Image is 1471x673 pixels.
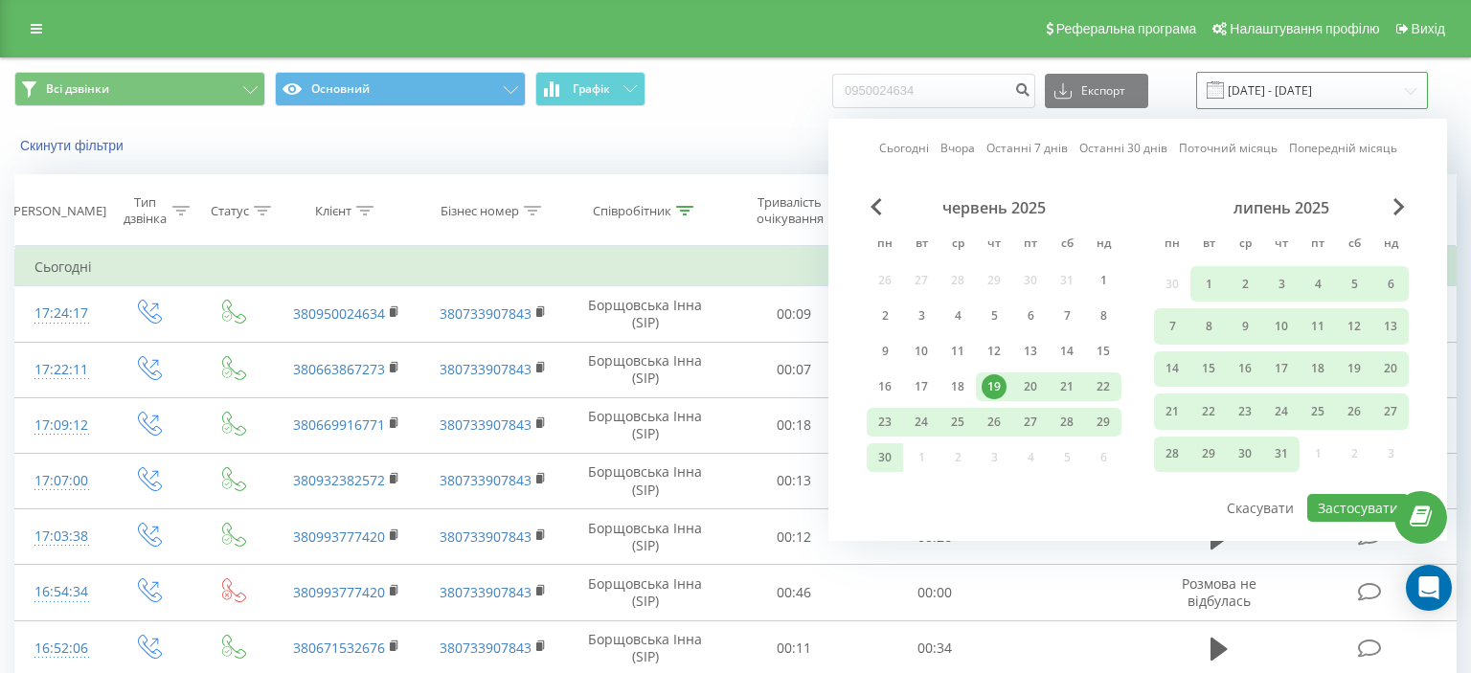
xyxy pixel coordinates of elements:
[440,415,532,434] a: 380733907843
[1227,393,1263,429] div: ср 23 лип 2025 р.
[1091,410,1116,435] div: 29
[867,408,903,437] div: пн 23 черв 2025 р.
[1269,441,1294,466] div: 31
[34,518,86,555] div: 17:03:38
[982,339,1007,364] div: 12
[1049,302,1085,330] div: сб 7 черв 2025 р.
[1372,266,1409,302] div: нд 6 лип 2025 р.
[1190,266,1227,302] div: вт 1 лип 2025 р.
[14,72,265,106] button: Всі дзвінки
[976,337,1012,366] div: чт 12 черв 2025 р.
[1406,565,1452,611] div: Open Intercom Messenger
[566,509,724,565] td: Борщовська Інна (SIP)
[1154,437,1190,472] div: пн 28 лип 2025 р.
[939,372,976,401] div: ср 18 черв 2025 р.
[1054,410,1079,435] div: 28
[1091,303,1116,328] div: 8
[945,303,970,328] div: 4
[1091,268,1116,293] div: 1
[1342,356,1367,381] div: 19
[1049,372,1085,401] div: сб 21 черв 2025 р.
[1303,231,1332,259] abbr: п’ятниця
[1233,314,1257,339] div: 9
[1227,437,1263,472] div: ср 30 лип 2025 р.
[903,408,939,437] div: вт 24 черв 2025 р.
[1012,337,1049,366] div: пт 13 черв 2025 р.
[871,198,882,215] span: Previous Month
[1231,231,1259,259] abbr: середа
[1016,231,1045,259] abbr: п’ятниця
[976,408,1012,437] div: чт 26 черв 2025 р.
[872,303,897,328] div: 2
[293,471,385,489] a: 380932382572
[1263,437,1300,472] div: чт 31 лип 2025 р.
[1190,308,1227,344] div: вт 8 лип 2025 р.
[1056,21,1197,36] span: Реферальна програма
[1233,441,1257,466] div: 30
[1269,399,1294,424] div: 24
[566,453,724,508] td: Борщовська Інна (SIP)
[909,339,934,364] div: 10
[34,407,86,444] div: 17:09:12
[1342,399,1367,424] div: 26
[1378,356,1403,381] div: 20
[903,337,939,366] div: вт 10 черв 2025 р.
[1378,399,1403,424] div: 27
[867,372,903,401] div: пн 16 черв 2025 р.
[1196,272,1221,297] div: 1
[945,410,970,435] div: 25
[1233,399,1257,424] div: 23
[1091,339,1116,364] div: 15
[293,304,385,323] a: 380950024634
[1085,302,1121,330] div: нд 8 черв 2025 р.
[1300,308,1336,344] div: пт 11 лип 2025 р.
[939,337,976,366] div: ср 11 черв 2025 р.
[1263,266,1300,302] div: чт 3 лип 2025 р.
[566,565,724,620] td: Борщовська Інна (SIP)
[1196,314,1221,339] div: 8
[1158,231,1187,259] abbr: понеділок
[1160,399,1185,424] div: 21
[1154,393,1190,429] div: пн 21 лип 2025 р.
[293,415,385,434] a: 380669916771
[1049,408,1085,437] div: сб 28 черв 2025 р.
[1018,374,1043,399] div: 20
[1154,308,1190,344] div: пн 7 лип 2025 р.
[909,303,934,328] div: 3
[1340,231,1369,259] abbr: субота
[903,372,939,401] div: вт 17 черв 2025 р.
[1336,393,1372,429] div: сб 26 лип 2025 р.
[724,565,865,620] td: 00:46
[535,72,645,106] button: Графік
[909,410,934,435] div: 24
[1054,303,1079,328] div: 7
[1307,494,1409,522] button: Застосувати
[1190,437,1227,472] div: вт 29 лип 2025 р.
[1052,231,1081,259] abbr: субота
[1342,314,1367,339] div: 12
[1190,393,1227,429] div: вт 22 лип 2025 р.
[1179,139,1278,157] a: Поточний місяць
[1230,21,1379,36] span: Налаштування профілю
[566,342,724,397] td: Борщовська Інна (SIP)
[832,74,1035,108] input: Пошук за номером
[939,302,976,330] div: ср 4 черв 2025 р.
[440,360,532,378] a: 380733907843
[1263,393,1300,429] div: чт 24 лип 2025 р.
[1393,198,1405,215] span: Next Month
[871,231,899,259] abbr: понеділок
[14,137,133,154] button: Скинути фільтри
[724,286,865,342] td: 00:09
[865,565,1006,620] td: 00:00
[1227,351,1263,387] div: ср 16 лип 2025 р.
[909,374,934,399] div: 17
[982,374,1007,399] div: 19
[1196,399,1221,424] div: 22
[1160,314,1185,339] div: 7
[1233,272,1257,297] div: 2
[1012,372,1049,401] div: пт 20 черв 2025 р.
[441,203,519,219] div: Бізнес номер
[1305,272,1330,297] div: 4
[1305,399,1330,424] div: 25
[872,374,897,399] div: 16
